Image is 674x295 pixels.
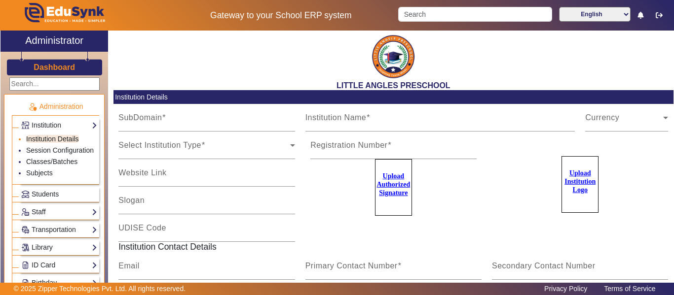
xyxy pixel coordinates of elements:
input: Slogan [118,198,295,210]
mat-label: Email [118,262,140,270]
span: Currency [585,116,663,128]
mat-label: Slogan [118,196,145,204]
input: Search [398,7,552,22]
mat-label: Website Link [118,168,166,177]
h2: LITTLE ANGLES PRESCHOOL [113,81,674,90]
u: Upload Institution Logo [564,169,596,194]
span: Select Institution Type [118,143,290,155]
input: Email [118,264,295,276]
a: Administrator [0,31,108,52]
input: Website Link [118,171,295,183]
input: UDISE Code [118,226,295,238]
input: SubDomain [118,116,295,128]
a: Dashboard [33,62,75,72]
a: Institution Details [26,135,79,143]
h3: Dashboard [34,63,75,72]
mat-label: UDISE Code [118,224,166,232]
input: Search... [9,77,100,91]
img: Administration.png [28,102,37,111]
h5: Gateway to your School ERP system [174,10,388,21]
input: Registration Number [310,143,476,155]
mat-label: Select Institution Type [118,141,201,149]
span: Students [32,190,59,198]
mat-label: Currency [585,113,619,122]
u: Upload Authorized Signature [377,172,411,197]
a: Subjects [26,169,53,177]
p: © 2025 Zipper Technologies Pvt. Ltd. All rights reserved. [14,284,186,294]
mat-label: SubDomain [118,113,162,122]
img: be2635b7-6ae6-4ea0-8b31-9ed2eb8b9e03 [369,33,418,81]
a: Privacy Policy [539,282,592,295]
a: Classes/Batches [26,158,77,165]
p: Administration [12,101,99,112]
mat-label: Registration Number [310,141,387,149]
a: Students [21,189,97,200]
mat-label: Primary Contact Number [305,262,398,270]
h5: Institution Contact Details [113,242,674,252]
input: Institution Name [305,116,575,128]
a: Terms of Service [599,282,660,295]
mat-card-header: Institution Details [113,90,674,104]
a: Session Configuration [26,146,94,154]
mat-label: Secondary Contact Number [492,262,595,270]
mat-label: Institution Name [305,113,367,122]
h2: Administrator [25,34,83,46]
img: Students.png [22,191,29,198]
